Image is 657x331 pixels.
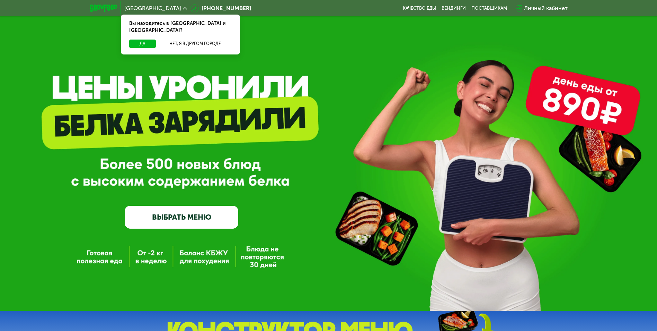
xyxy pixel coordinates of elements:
[471,6,507,11] div: поставщикам
[524,4,568,12] div: Личный кабинет
[129,40,156,48] button: Да
[121,15,240,40] div: Вы находитесь в [GEOGRAPHIC_DATA] и [GEOGRAPHIC_DATA]?
[159,40,232,48] button: Нет, я в другом городе
[124,6,181,11] span: [GEOGRAPHIC_DATA]
[125,206,238,229] a: ВЫБРАТЬ МЕНЮ
[442,6,466,11] a: Вендинги
[190,4,251,12] a: [PHONE_NUMBER]
[403,6,436,11] a: Качество еды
